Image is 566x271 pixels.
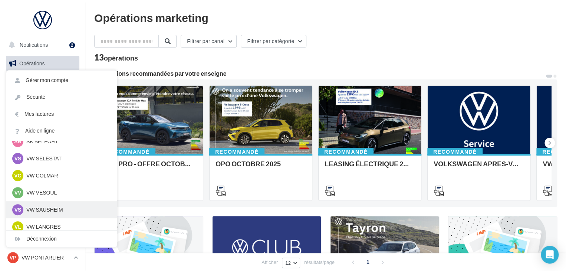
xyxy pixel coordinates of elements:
p: VW COLMAR [26,172,108,179]
div: Open Intercom Messenger [541,246,559,264]
button: Filtrer par canal [181,35,237,48]
a: Campagnes [4,112,81,127]
p: SK BELFORT [26,138,108,145]
div: opérations [104,55,138,61]
span: Opérations [19,60,45,66]
a: Aide en ligne [6,123,117,139]
span: SB [14,138,21,145]
div: Opérations marketing [94,12,557,23]
div: 6 opérations recommandées par votre enseigne [94,71,545,76]
a: PLV et print personnalisable [4,185,81,207]
span: Notifications [20,42,48,48]
div: 13 [94,53,138,62]
p: VW LANGRES [26,223,108,231]
a: Boîte de réception4 [4,74,81,90]
a: Opérations [4,56,81,71]
a: Contacts [4,130,81,146]
button: Filtrer par catégorie [241,35,306,48]
div: Recommandé [318,148,374,156]
div: Recommandé [100,148,155,156]
p: VW VESOUL [26,189,108,196]
span: VS [14,155,22,162]
p: VW SAUSHEIM [26,206,108,213]
span: VV [14,189,22,196]
div: 2 [69,42,75,48]
span: VS [14,206,22,213]
button: 12 [282,258,300,268]
a: Gérer mon compte [6,72,117,89]
span: Afficher [261,259,278,266]
span: résultats/page [304,259,335,266]
div: LEASING ÉLECTRIQUE 2025 [325,160,415,175]
button: Notifications 2 [4,37,78,53]
p: VW PONTARLIER [22,254,71,261]
a: Mes factures [6,106,117,123]
div: Déconnexion [6,231,117,247]
span: VC [14,172,21,179]
span: 12 [285,260,291,266]
span: VP [10,254,17,261]
a: Campagnes DataOnDemand [4,210,81,232]
div: Recommandé [427,148,483,156]
span: 1 [362,256,374,268]
a: Sécurité [6,89,117,105]
p: VW SELESTAT [26,155,108,162]
a: Calendrier [4,167,81,183]
div: VOLKSWAGEN APRES-VENTE [434,160,524,175]
div: VW PRO - OFFRE OCTOBRE 25 [106,160,197,175]
a: Médiathèque [4,148,81,164]
a: VP VW PONTARLIER [6,251,79,265]
span: VL [14,223,21,231]
div: Recommandé [209,148,264,156]
div: OPO OCTOBRE 2025 [215,160,306,175]
a: Visibilité en ligne [4,93,81,109]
